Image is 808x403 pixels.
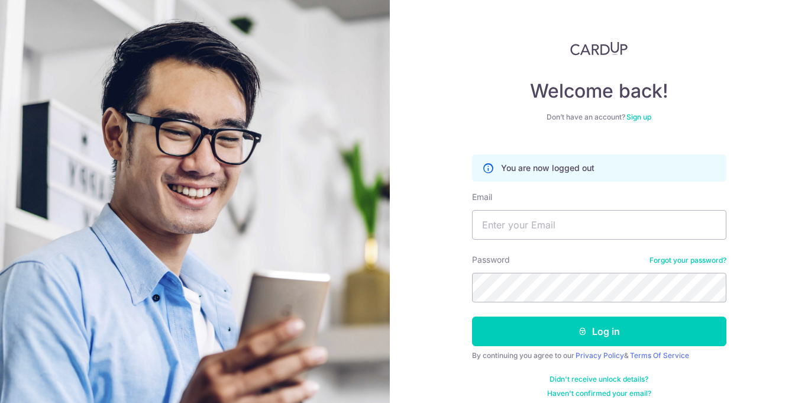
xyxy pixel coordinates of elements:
img: CardUp Logo [570,41,628,56]
div: By continuing you agree to our & [472,351,726,360]
input: Enter your Email [472,210,726,240]
h4: Welcome back! [472,79,726,103]
a: Terms Of Service [630,351,689,360]
p: You are now logged out [501,162,594,174]
a: Privacy Policy [576,351,624,360]
a: Forgot your password? [649,256,726,265]
label: Email [472,191,492,203]
button: Log in [472,317,726,346]
a: Didn't receive unlock details? [550,375,648,384]
a: Haven't confirmed your email? [547,389,651,398]
div: Don’t have an account? [472,112,726,122]
label: Password [472,254,510,266]
a: Sign up [626,112,651,121]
